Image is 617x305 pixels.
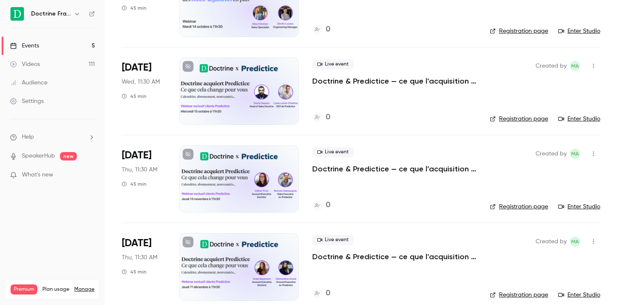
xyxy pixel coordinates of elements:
[536,149,567,159] span: Created by
[22,171,53,179] span: What's new
[122,253,157,262] span: Thu, 11:30 AM
[74,286,94,293] a: Manage
[312,112,330,123] a: 0
[558,27,600,35] a: Enter Studio
[10,79,47,87] div: Audience
[490,291,548,299] a: Registration page
[536,61,567,71] span: Created by
[490,202,548,211] a: Registration page
[571,61,579,71] span: MA
[558,202,600,211] a: Enter Studio
[122,61,152,74] span: [DATE]
[122,5,146,11] div: 45 min
[312,24,330,35] a: 0
[312,288,330,299] a: 0
[326,288,330,299] h4: 0
[10,133,95,142] li: help-dropdown-opener
[122,166,157,174] span: Thu, 11:30 AM
[570,237,580,247] span: Marie Agard
[85,171,95,179] iframe: Noticeable Trigger
[10,42,39,50] div: Events
[312,252,476,262] a: Doctrine & Predictice — ce que l’acquisition change pour vous - Session 3
[60,152,77,160] span: new
[326,200,330,211] h4: 0
[122,149,152,162] span: [DATE]
[22,152,55,160] a: SpeakerHub
[122,78,160,86] span: Wed, 11:30 AM
[312,59,354,69] span: Live event
[312,200,330,211] a: 0
[326,24,330,35] h4: 0
[571,149,579,159] span: MA
[122,237,152,250] span: [DATE]
[570,149,580,159] span: Marie Agard
[10,7,24,21] img: Doctrine France
[536,237,567,247] span: Created by
[10,97,44,105] div: Settings
[122,93,146,100] div: 45 min
[326,112,330,123] h4: 0
[122,181,146,187] div: 45 min
[122,233,166,300] div: Dec 11 Thu, 11:30 AM (Europe/Paris)
[31,10,71,18] h6: Doctrine France
[312,147,354,157] span: Live event
[558,115,600,123] a: Enter Studio
[22,133,34,142] span: Help
[42,286,69,293] span: Plan usage
[570,61,580,71] span: Marie Agard
[490,115,548,123] a: Registration page
[490,27,548,35] a: Registration page
[122,145,166,213] div: Nov 13 Thu, 11:30 AM (Europe/Paris)
[10,60,40,68] div: Videos
[571,237,579,247] span: MA
[312,235,354,245] span: Live event
[558,291,600,299] a: Enter Studio
[122,268,146,275] div: 45 min
[122,58,166,125] div: Oct 15 Wed, 11:30 AM (Europe/Paris)
[312,164,476,174] a: Doctrine & Predictice — ce que l’acquisition change pour vous - Session 2
[312,76,476,86] a: Doctrine & Predictice — ce que l’acquisition change pour vous
[10,284,37,294] span: Premium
